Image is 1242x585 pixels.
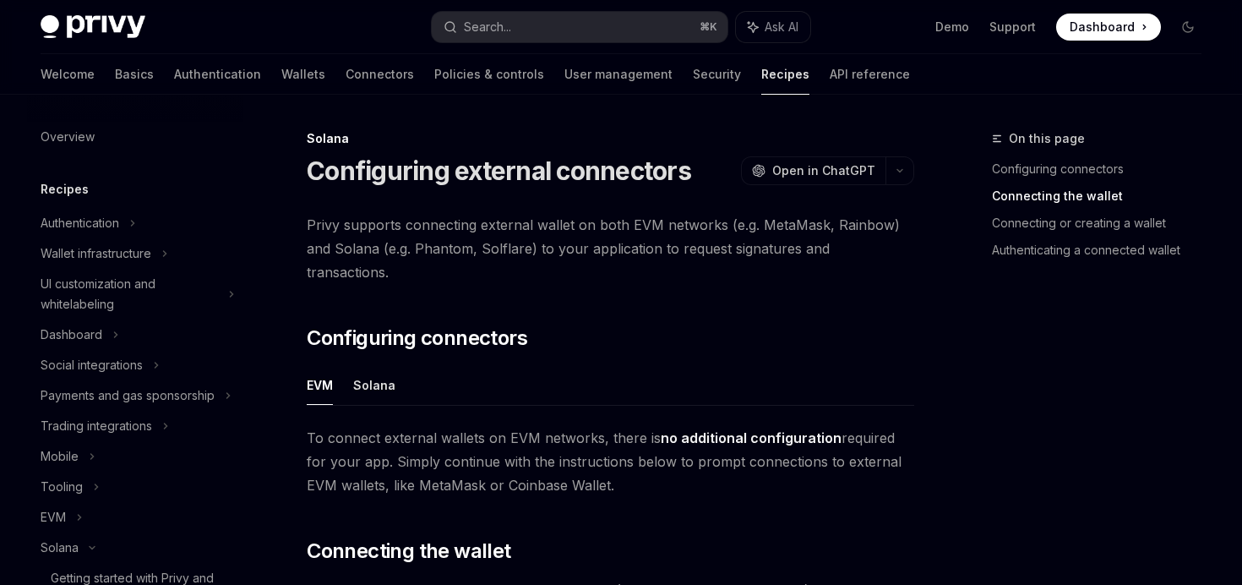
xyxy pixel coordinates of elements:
span: Connecting the wallet [307,538,510,565]
a: Connectors [346,54,414,95]
div: Trading integrations [41,416,152,436]
a: Wallets [281,54,325,95]
span: ⌘ K [700,20,717,34]
span: To connect external wallets on EVM networks, there is required for your app. Simply continue with... [307,426,914,497]
button: Ask AI [736,12,810,42]
div: Wallet infrastructure [41,243,151,264]
span: Ask AI [765,19,798,36]
div: Social integrations [41,355,143,375]
a: Demo [935,19,969,36]
a: Support [989,19,1036,36]
div: EVM [41,507,66,528]
a: Overview [27,122,243,152]
div: Overview [41,127,95,147]
a: Configuring connectors [992,156,1215,183]
span: Privy supports connecting external wallet on both EVM networks (e.g. MetaMask, Rainbow) and Solan... [307,213,914,284]
span: Dashboard [1070,19,1135,36]
a: Security [693,54,741,95]
a: Connecting the wallet [992,183,1215,210]
div: Search... [464,17,511,37]
a: Authentication [174,54,261,95]
a: Dashboard [1056,14,1161,41]
div: Dashboard [41,325,102,345]
a: Authenticating a connected wallet [992,237,1215,264]
div: Solana [307,130,914,147]
a: Connecting or creating a wallet [992,210,1215,237]
strong: no additional configuration [661,429,842,446]
a: User management [564,54,673,95]
a: Policies & controls [434,54,544,95]
button: Open in ChatGPT [741,156,885,185]
div: Solana [41,538,79,558]
div: Mobile [41,446,79,467]
span: Open in ChatGPT [772,162,875,179]
a: Basics [115,54,154,95]
button: Search...⌘K [432,12,727,42]
div: UI customization and whitelabeling [41,274,218,314]
a: Recipes [761,54,809,95]
button: EVM [307,365,333,405]
div: Payments and gas sponsorship [41,385,215,406]
a: Welcome [41,54,95,95]
button: Solana [353,365,395,405]
h1: Configuring external connectors [307,156,691,186]
span: Configuring connectors [307,325,527,352]
img: dark logo [41,15,145,39]
span: On this page [1009,128,1085,149]
button: Toggle dark mode [1174,14,1201,41]
div: Authentication [41,213,119,233]
h5: Recipes [41,179,89,200]
div: Tooling [41,477,83,497]
a: API reference [830,54,910,95]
